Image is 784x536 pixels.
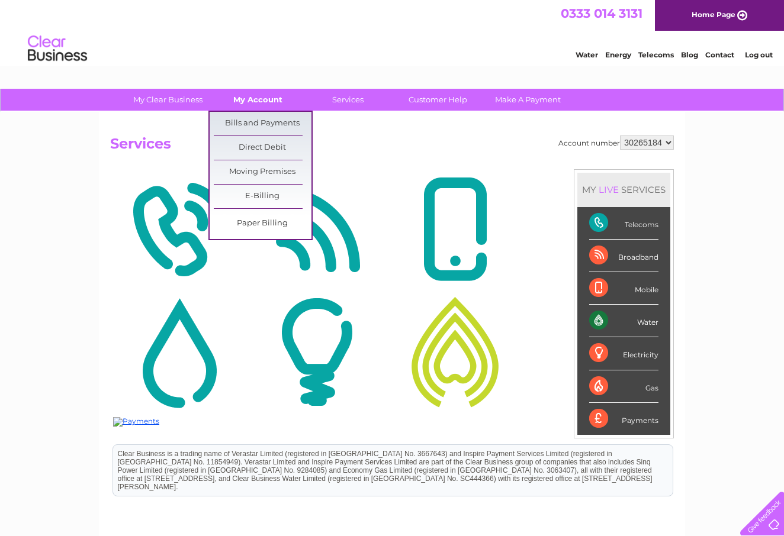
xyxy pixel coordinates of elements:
a: Services [299,89,397,111]
div: Water [589,305,658,337]
img: Gas [389,295,521,409]
a: My Clear Business [119,89,217,111]
a: Blog [681,50,698,59]
a: Telecoms [638,50,674,59]
a: Energy [605,50,631,59]
div: Telecoms [589,207,658,240]
img: Mobile [389,172,521,287]
img: Broadband [251,172,383,287]
div: Mobile [589,272,658,305]
img: Electricity [251,295,383,409]
div: MY SERVICES [577,173,670,206]
img: Water [113,295,245,409]
img: Telecoms [113,172,245,287]
div: Broadband [589,240,658,272]
a: Paper Billing [214,212,311,235]
div: Account number [558,135,674,150]
div: Gas [589,370,658,403]
a: My Account [209,89,307,111]
a: E-Billing [214,185,311,208]
a: Bills and Payments [214,112,311,135]
img: Payments [113,417,159,427]
a: Contact [705,50,734,59]
img: logo.png [27,31,88,67]
div: Payments [589,403,658,435]
a: Water [576,50,598,59]
a: 0333 014 3131 [561,6,642,21]
a: Log out [745,50,773,59]
a: Moving Premises [214,160,311,184]
div: LIVE [596,184,621,195]
div: Clear Business is a trading name of Verastar Limited (registered in [GEOGRAPHIC_DATA] No. 3667643... [3,7,563,57]
div: Electricity [589,337,658,370]
a: Direct Debit [214,136,311,160]
h2: Services [110,135,674,158]
a: Customer Help [389,89,487,111]
a: Make A Payment [479,89,577,111]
